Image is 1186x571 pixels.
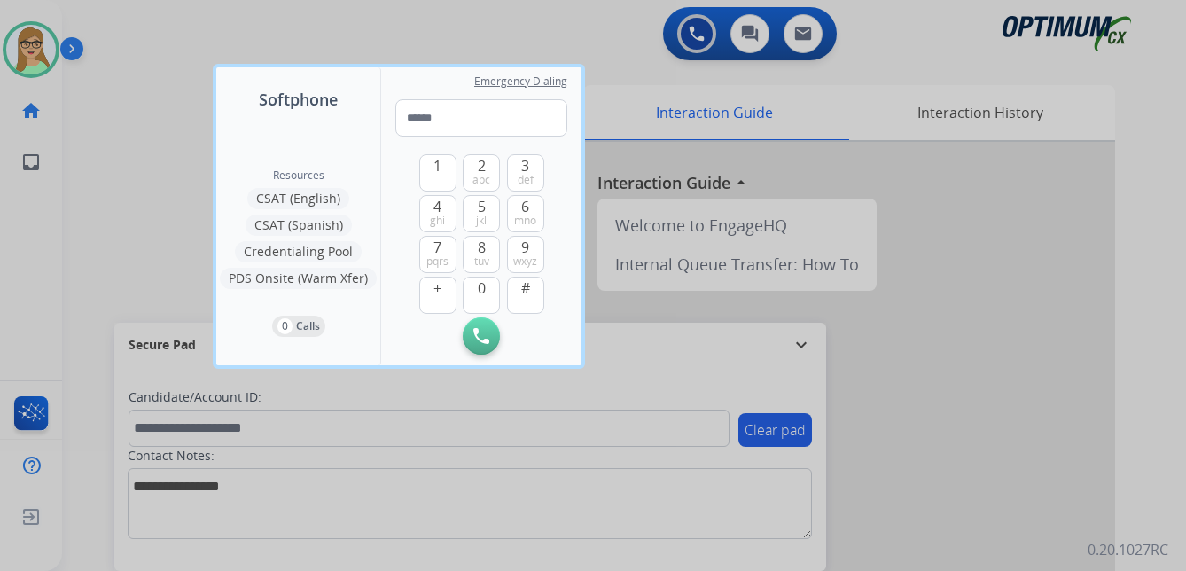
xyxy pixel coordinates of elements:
span: 1 [433,155,441,176]
span: jkl [476,214,487,228]
button: PDS Onsite (Warm Xfer) [220,268,377,289]
button: 7pqrs [419,236,456,273]
span: wxyz [513,254,537,269]
p: 0 [277,318,293,334]
span: tuv [474,254,489,269]
button: Credentialing Pool [235,241,362,262]
button: 8tuv [463,236,500,273]
span: 0 [478,278,486,299]
p: Calls [296,318,320,334]
span: 5 [478,196,486,217]
button: 0 [463,277,500,314]
button: 3def [507,154,544,192]
button: + [419,277,456,314]
button: 0Calls [272,316,325,337]
p: 0.20.1027RC [1088,539,1168,560]
span: pqrs [426,254,449,269]
button: CSAT (English) [247,188,349,209]
button: CSAT (Spanish) [246,215,352,236]
span: 2 [478,155,486,176]
button: 9wxyz [507,236,544,273]
span: Softphone [259,87,338,112]
span: 4 [433,196,441,217]
span: 8 [478,237,486,258]
span: Resources [273,168,324,183]
span: Emergency Dialing [474,74,567,89]
button: 1 [419,154,456,192]
span: 6 [521,196,529,217]
button: # [507,277,544,314]
span: def [518,173,534,187]
img: call-button [473,328,489,344]
span: mno [514,214,536,228]
button: 2abc [463,154,500,192]
span: 3 [521,155,529,176]
span: ghi [430,214,445,228]
span: 7 [433,237,441,258]
button: 5jkl [463,195,500,232]
span: + [433,278,441,299]
span: abc [472,173,490,187]
span: # [521,278,530,299]
span: 9 [521,237,529,258]
button: 6mno [507,195,544,232]
button: 4ghi [419,195,456,232]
